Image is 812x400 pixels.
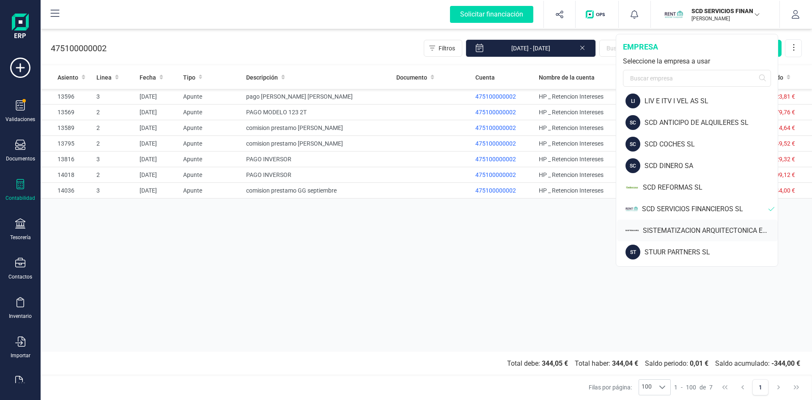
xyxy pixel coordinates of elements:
[639,380,654,395] span: 100
[136,89,179,105] td: [DATE]
[5,116,35,123] div: Validaciones
[180,152,243,167] td: Apunte
[625,223,639,238] img: SI
[712,359,804,369] span: Saldo acumulado:
[645,139,778,149] div: SCD COCHES SL
[642,204,768,214] div: SCD SERVICIOS FINANCIEROS SL
[51,42,107,54] p: 475100000002
[599,40,721,57] input: Buscar
[623,56,771,66] div: Seleccione la empresa a usar
[41,89,93,105] td: 13596
[243,120,393,136] td: comision prestamo [PERSON_NAME]
[717,379,733,395] button: First Page
[440,1,543,28] button: Solicitar financiación
[771,124,795,131] span: -114,64 €
[424,40,462,57] button: Filtros
[504,359,571,369] span: Total debe:
[690,359,708,367] b: 0,01 €
[140,73,156,82] span: Fecha
[180,183,243,199] td: Apunte
[136,105,179,120] td: [DATE]
[475,124,516,131] span: 475100000002
[136,152,179,167] td: [DATE]
[93,152,136,167] td: 3
[243,105,393,120] td: PAGO MODELO 123 2T
[41,167,93,183] td: 14018
[535,183,670,199] td: HP _ Retencion Intereses
[180,167,243,183] td: Apunte
[96,73,112,82] span: Linea
[645,161,778,171] div: SCD DINERO SA
[625,115,640,130] div: SC
[771,140,795,147] span: -149,52 €
[475,140,516,147] span: 475100000002
[625,201,638,216] img: SC
[623,41,771,53] div: empresa
[625,245,640,259] div: ST
[542,359,568,367] b: 344,05 €
[625,94,640,108] div: LI
[136,120,179,136] td: [DATE]
[93,89,136,105] td: 3
[612,359,638,367] b: 344,04 €
[243,136,393,152] td: comision prestamo [PERSON_NAME]
[674,383,678,392] span: 1
[774,109,795,116] span: -79,76 €
[771,379,787,395] button: Next Page
[771,171,795,178] span: -309,12 €
[41,120,93,136] td: 13589
[625,137,640,152] div: SC
[700,383,706,392] span: de
[93,105,136,120] td: 2
[243,167,393,183] td: PAGO INVERSOR
[645,118,778,128] div: SCD ANTICIPO DE ALQUILERES SL
[752,379,768,395] button: Page 1
[475,109,516,116] span: 475100000002
[686,383,696,392] span: 100
[136,136,179,152] td: [DATE]
[475,73,495,82] span: Cuenta
[664,5,683,24] img: SC
[243,89,393,105] td: pago [PERSON_NAME] [PERSON_NAME]
[643,182,778,193] div: SCD REFORMAS SL
[571,359,642,369] span: Total haber:
[771,359,800,367] b: -344,00 €
[475,171,516,178] span: 475100000002
[625,180,639,195] img: SC
[771,93,795,100] span: -423,81 €
[180,120,243,136] td: Apunte
[9,313,32,320] div: Inventario
[243,152,393,167] td: PAGO INVERSOR
[475,156,516,163] span: 475100000002
[642,359,712,369] span: Saldo periodo:
[93,167,136,183] td: 2
[41,152,93,167] td: 13816
[246,73,278,82] span: Descripción
[93,136,136,152] td: 2
[439,44,455,52] span: Filtros
[12,14,29,41] img: Logo Finanedi
[645,247,778,257] div: STUUR PARTNERS SL
[535,167,670,183] td: HP _ Retencion Intereses
[535,152,670,167] td: HP _ Retencion Intereses
[8,273,32,280] div: Contactos
[396,73,427,82] span: Documento
[535,136,670,152] td: HP _ Retencion Intereses
[691,7,759,15] p: SCD SERVICIOS FINANCIEROS SL
[625,158,640,173] div: SC
[661,1,769,28] button: SCSCD SERVICIOS FINANCIEROS SL[PERSON_NAME]
[93,183,136,199] td: 3
[41,136,93,152] td: 13795
[183,73,195,82] span: Tipo
[771,156,795,163] span: -229,32 €
[10,234,31,241] div: Tesorería
[535,105,670,120] td: HP _ Retencion Intereses
[450,6,533,23] div: Solicitar financiación
[58,73,78,82] span: Asiento
[771,187,795,194] span: -344,00 €
[93,120,136,136] td: 2
[243,183,393,199] td: comision prestamo GG septiembre
[180,105,243,120] td: Apunte
[539,73,595,82] span: Nombre de la cuenta
[691,15,759,22] p: [PERSON_NAME]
